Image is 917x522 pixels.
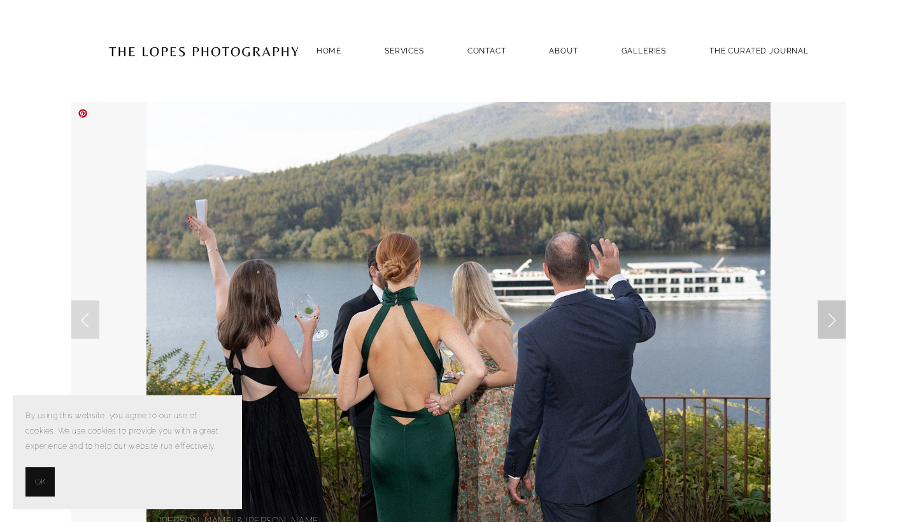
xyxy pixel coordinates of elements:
[13,395,242,509] section: Cookie banner
[108,20,299,82] img: Portugal Wedding Photographer | The Lopes Photography
[709,42,809,59] a: THE CURATED JOURNAL
[25,408,229,455] p: By using this website, you agree to our use of cookies. We use cookies to provide you with a grea...
[78,108,88,118] a: Pin it!
[25,467,55,497] button: OK
[622,42,667,59] a: GALLERIES
[316,42,341,59] a: Home
[35,474,45,490] span: OK
[818,300,846,339] a: Next Slide
[385,46,424,55] a: SERVICES
[71,300,99,339] a: Previous Slide
[467,42,506,59] a: Contact
[549,42,578,59] a: ABOUT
